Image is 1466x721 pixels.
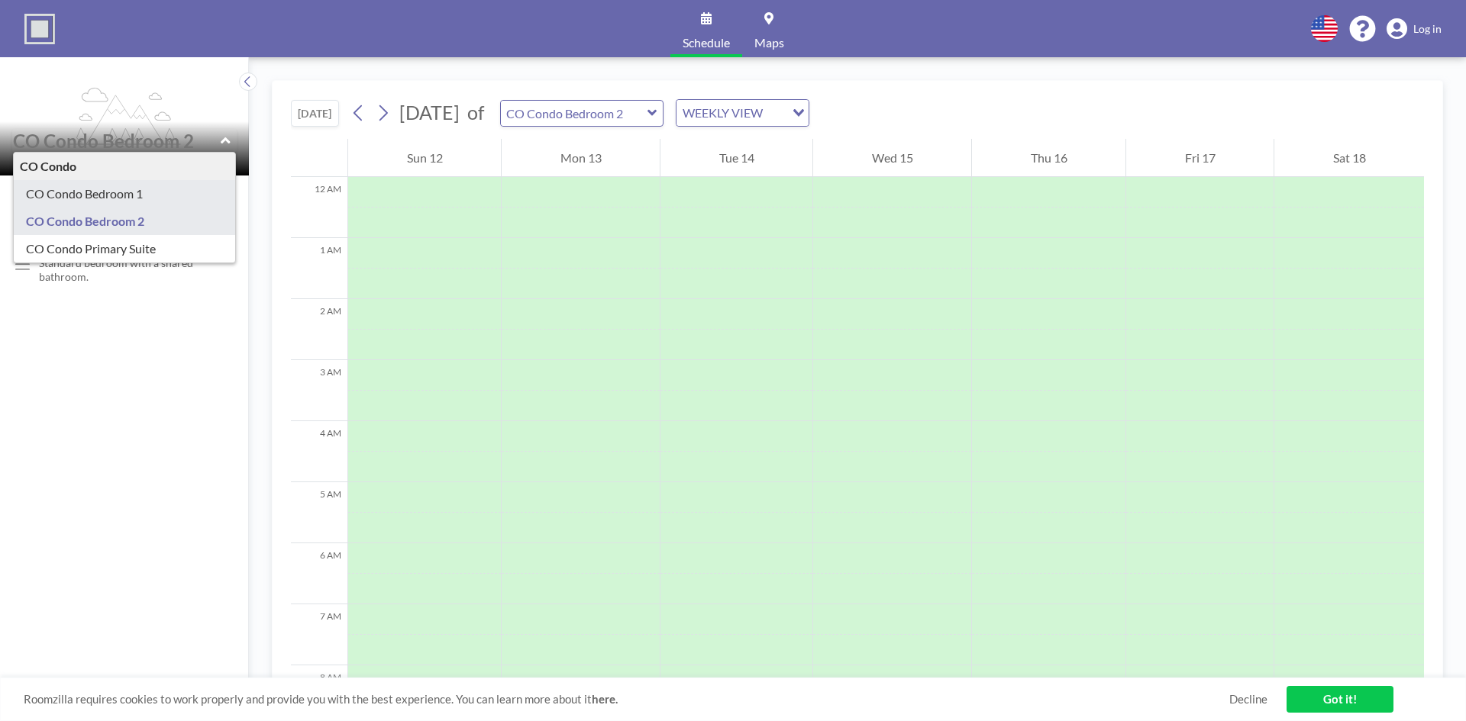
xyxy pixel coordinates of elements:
[1387,18,1442,40] a: Log in
[467,101,484,124] span: of
[24,14,55,44] img: organization-logo
[291,238,347,299] div: 1 AM
[291,360,347,421] div: 3 AM
[680,103,766,123] span: WEEKLY VIEW
[767,103,783,123] input: Search for option
[1413,22,1442,36] span: Log in
[348,139,501,177] div: Sun 12
[291,543,347,604] div: 6 AM
[972,139,1125,177] div: Thu 16
[291,100,339,127] button: [DATE]
[813,139,971,177] div: Wed 15
[502,139,660,177] div: Mon 13
[683,37,730,49] span: Schedule
[291,177,347,238] div: 12 AM
[1229,692,1267,707] a: Decline
[676,100,809,126] div: Search for option
[24,692,1229,707] span: Roomzilla requires cookies to work properly and provide you with the best experience. You can lea...
[1287,686,1393,713] a: Got it!
[754,37,784,49] span: Maps
[14,208,235,235] div: CO Condo Bedroom 2
[1126,139,1274,177] div: Fri 17
[14,153,235,180] div: CO Condo
[501,101,647,126] input: CO Condo Bedroom 2
[592,692,618,706] a: here.
[14,180,235,208] div: CO Condo Bedroom 1
[13,130,221,152] input: CO Condo Bedroom 2
[1274,139,1424,177] div: Sat 18
[291,482,347,543] div: 5 AM
[39,256,218,283] p: Standard bedroom with a shared bathroom.
[291,299,347,360] div: 2 AM
[660,139,812,177] div: Tue 14
[399,101,460,124] span: [DATE]
[14,235,235,262] div: CO Condo Primary Suite
[291,604,347,665] div: 7 AM
[291,421,347,482] div: 4 AM
[12,153,50,168] span: Floor: -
